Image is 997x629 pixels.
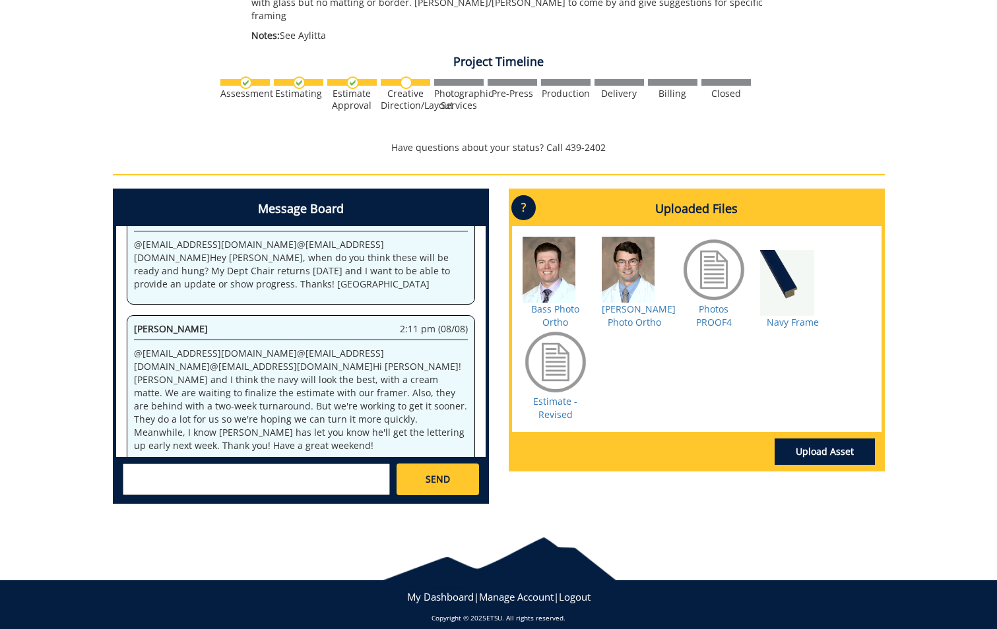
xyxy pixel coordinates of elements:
[240,76,252,89] img: checkmark
[775,438,875,465] a: Upload Asset
[511,195,536,220] p: ?
[400,76,412,89] img: no
[251,29,280,42] span: Notes:
[346,76,359,89] img: checkmark
[426,473,450,486] span: SEND
[293,76,306,89] img: checkmark
[512,192,882,226] h4: Uploaded Files
[113,55,885,69] h4: Project Timeline
[531,303,579,328] a: Bass Photo Ortho
[767,316,819,328] a: Navy Frame
[696,303,732,328] a: Photos PROOF4
[595,88,644,100] div: Delivery
[701,88,751,100] div: Closed
[113,141,885,154] p: Have questions about your status? Call 439-2402
[116,192,486,226] h4: Message Board
[251,29,768,42] p: See Aylitta
[134,322,208,335] span: [PERSON_NAME]
[541,88,591,100] div: Production
[327,88,377,111] div: Estimate Approval
[134,238,468,291] p: @ [EMAIL_ADDRESS][DOMAIN_NAME] @ [EMAIL_ADDRESS][DOMAIN_NAME] Hey [PERSON_NAME], when do you thin...
[274,88,323,100] div: Estimating
[486,613,502,622] a: ETSU
[123,464,390,495] textarea: messageToSend
[648,88,697,100] div: Billing
[434,88,484,111] div: Photographic Services
[602,303,676,328] a: [PERSON_NAME] Photo Ortho
[559,590,591,603] a: Logout
[407,590,474,603] a: My Dashboard
[397,464,478,495] a: SEND
[533,395,577,421] a: Estimate - Revised
[488,88,537,100] div: Pre-Press
[400,322,468,336] span: 2:11 pm (08/08)
[134,347,468,452] p: @ [EMAIL_ADDRESS][DOMAIN_NAME] @ [EMAIL_ADDRESS][DOMAIN_NAME] @ [EMAIL_ADDRESS][DOMAIN_NAME] Hi [...
[220,88,270,100] div: Assessment
[479,590,554,603] a: Manage Account
[381,88,430,111] div: Creative Direction/Layout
